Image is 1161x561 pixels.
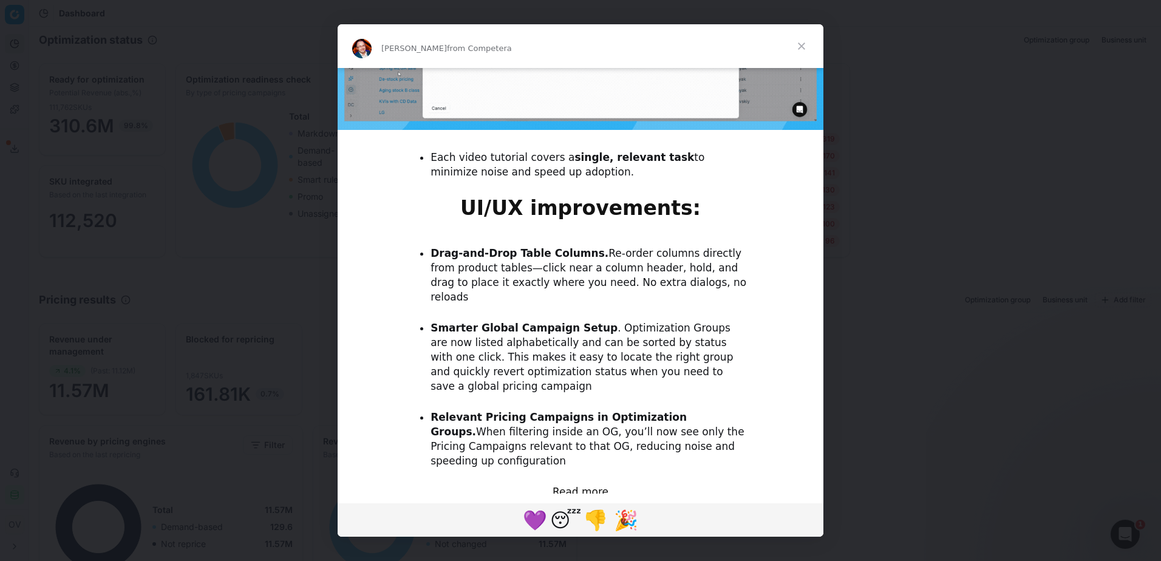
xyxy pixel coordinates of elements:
[460,196,701,220] b: UI/UX improvements:
[780,24,823,68] span: Close
[431,321,749,394] li: . Optimization Groups are now listed alphabetically and can be sorted by status with one click. T...
[584,509,608,532] span: 👎
[580,505,611,534] span: 1 reaction
[550,505,580,534] span: sleeping reaction
[447,44,512,53] span: from Competera
[431,411,687,438] b: Relevant Pricing Campaigns in Optimization Groups.
[431,246,749,305] li: Re-order columns directly from product tables—click near a column header, hold, and drag to place...
[614,509,638,532] span: 🎉
[352,39,372,58] img: Profile image for Dmitriy
[523,509,547,532] span: 💜
[520,505,550,534] span: purple heart reaction
[431,322,618,334] b: Smarter Global Campaign Setup
[550,509,581,532] span: 😴
[553,486,608,498] a: Read more
[574,151,694,163] b: single, relevant task
[431,151,749,180] li: Each video tutorial covers a to minimize noise and speed up adoption.
[431,247,608,259] b: Drag-and-Drop Table Columns.
[381,44,447,53] span: [PERSON_NAME]
[611,505,641,534] span: tada reaction
[431,410,749,469] li: When filtering inside an OG, you’ll now see only the Pricing Campaigns relevant to that OG, reduc...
